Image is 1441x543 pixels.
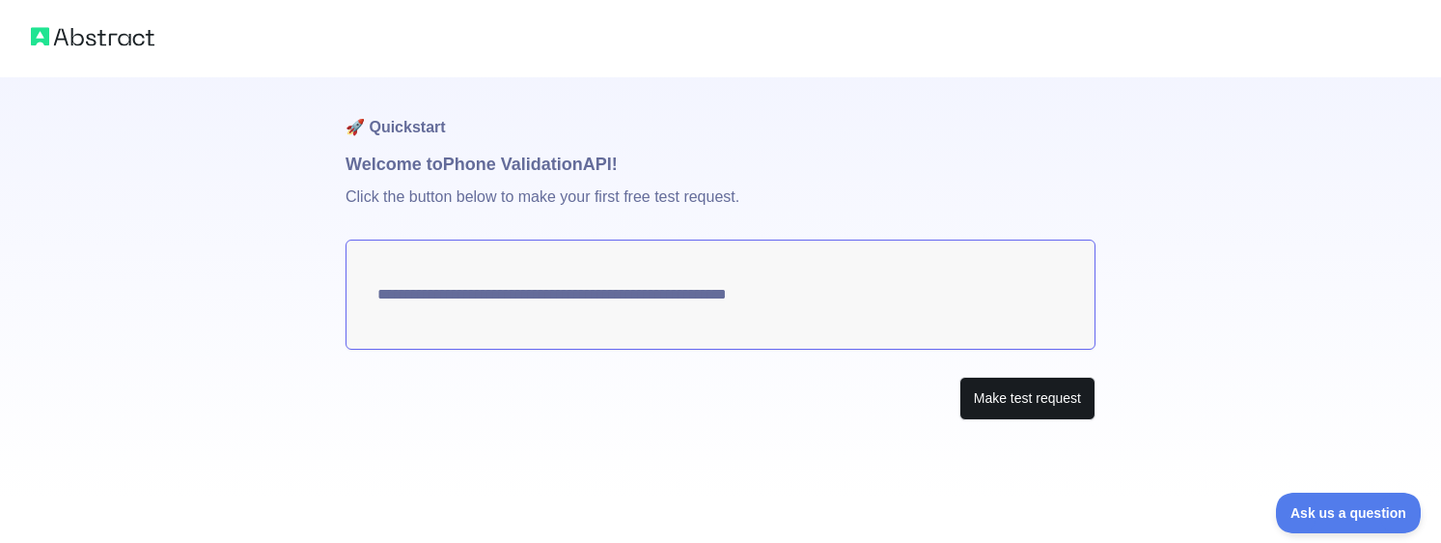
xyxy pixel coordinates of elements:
h1: 🚀 Quickstart [346,77,1095,151]
iframe: Toggle Customer Support [1276,493,1422,533]
img: Abstract logo [31,23,154,50]
p: Click the button below to make your first free test request. [346,178,1095,240]
button: Make test request [959,377,1095,420]
h1: Welcome to Phone Validation API! [346,151,1095,178]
